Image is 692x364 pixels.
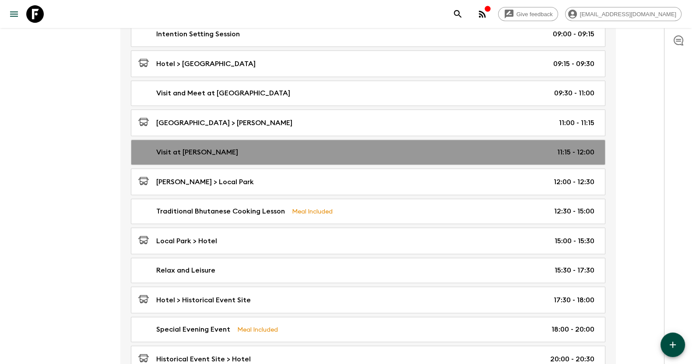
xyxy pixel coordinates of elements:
p: 11:00 - 11:15 [559,118,594,128]
p: 12:00 - 12:30 [554,177,594,187]
a: [GEOGRAPHIC_DATA] > [PERSON_NAME]11:00 - 11:15 [131,109,605,136]
div: [EMAIL_ADDRESS][DOMAIN_NAME] [565,7,681,21]
p: [GEOGRAPHIC_DATA] > [PERSON_NAME] [156,118,292,128]
a: Visit at [PERSON_NAME]11:15 - 12:00 [131,140,605,165]
a: Relax and Leisure15:30 - 17:30 [131,258,605,283]
button: search adventures [449,5,467,23]
a: Hotel > Historical Event Site17:30 - 18:00 [131,287,605,313]
p: 11:15 - 12:00 [557,147,594,157]
p: Local Park > Hotel [156,236,217,246]
p: 15:30 - 17:30 [555,265,594,276]
a: Local Park > Hotel15:00 - 15:30 [131,227,605,254]
a: Visit and Meet at [GEOGRAPHIC_DATA]09:30 - 11:00 [131,80,605,106]
p: 18:00 - 20:00 [551,324,594,335]
p: 09:30 - 11:00 [554,88,594,98]
a: Give feedback [498,7,558,21]
a: Traditional Bhutanese Cooking LessonMeal Included12:30 - 15:00 [131,199,605,224]
p: 09:15 - 09:30 [553,59,594,69]
p: Meal Included [292,206,333,216]
button: menu [5,5,23,23]
p: Hotel > Historical Event Site [156,295,251,305]
p: Relax and Leisure [156,265,215,276]
p: Intention Setting Session [156,29,240,39]
p: Meal Included [237,325,278,334]
p: 12:30 - 15:00 [554,206,594,217]
p: Visit at [PERSON_NAME] [156,147,238,157]
a: Special Evening EventMeal Included18:00 - 20:00 [131,317,605,342]
span: [EMAIL_ADDRESS][DOMAIN_NAME] [575,11,681,17]
a: Intention Setting Session09:00 - 09:15 [131,21,605,47]
a: [PERSON_NAME] > Local Park12:00 - 12:30 [131,168,605,195]
p: 09:00 - 09:15 [553,29,594,39]
p: Special Evening Event [156,324,230,335]
p: 15:00 - 15:30 [555,236,594,246]
a: Hotel > [GEOGRAPHIC_DATA]09:15 - 09:30 [131,50,605,77]
p: [PERSON_NAME] > Local Park [156,177,254,187]
p: Hotel > [GEOGRAPHIC_DATA] [156,59,256,69]
p: Traditional Bhutanese Cooking Lesson [156,206,285,217]
span: Give feedback [512,11,558,17]
p: 17:30 - 18:00 [554,295,594,305]
p: Visit and Meet at [GEOGRAPHIC_DATA] [156,88,290,98]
